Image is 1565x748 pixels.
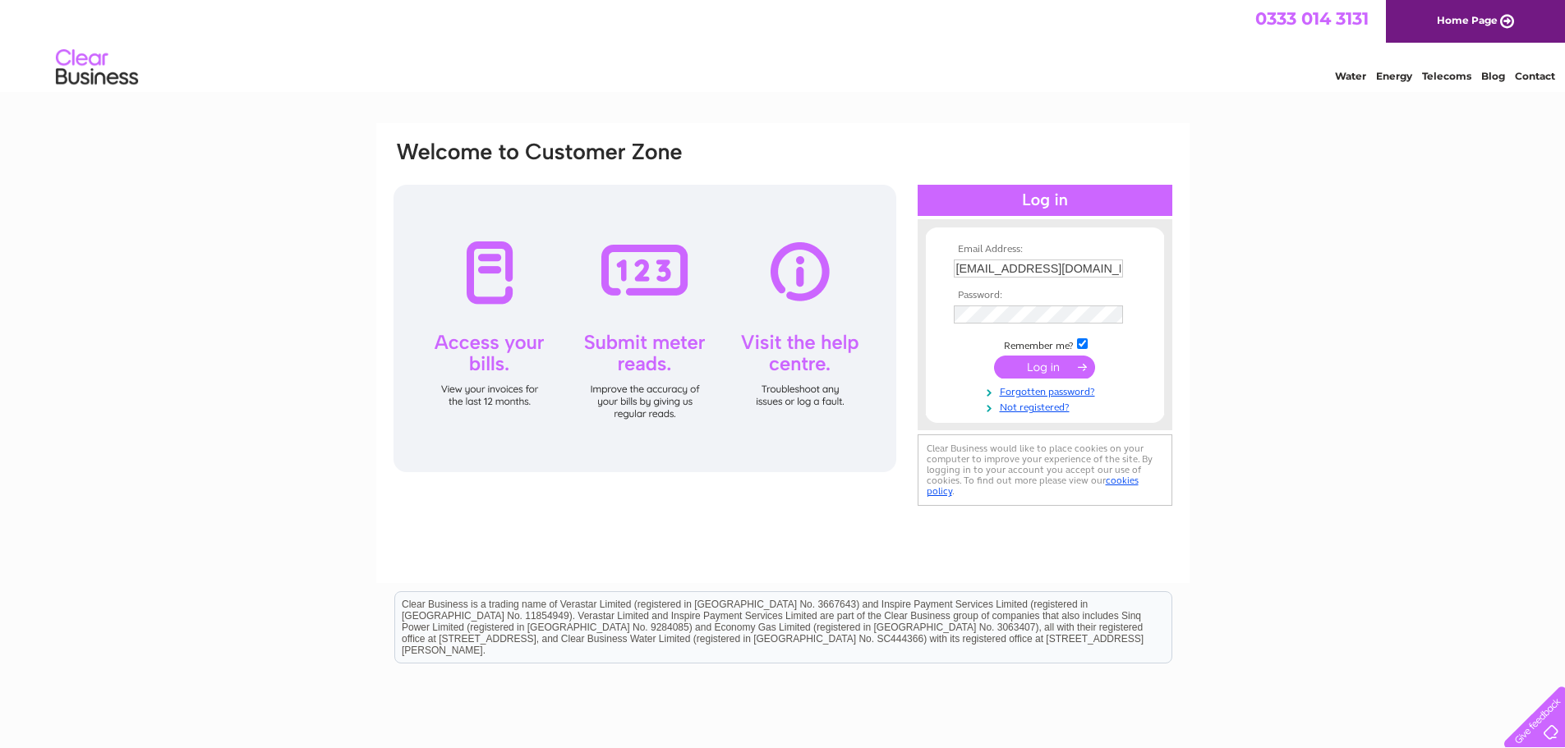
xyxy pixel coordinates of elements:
[994,356,1095,379] input: Submit
[1376,70,1412,82] a: Energy
[918,434,1172,506] div: Clear Business would like to place cookies on your computer to improve your experience of the sit...
[954,383,1140,398] a: Forgotten password?
[395,9,1171,80] div: Clear Business is a trading name of Verastar Limited (registered in [GEOGRAPHIC_DATA] No. 3667643...
[1335,70,1366,82] a: Water
[55,43,139,93] img: logo.png
[950,336,1140,352] td: Remember me?
[1422,70,1471,82] a: Telecoms
[954,398,1140,414] a: Not registered?
[1481,70,1505,82] a: Blog
[950,244,1140,255] th: Email Address:
[1515,70,1555,82] a: Contact
[927,475,1139,497] a: cookies policy
[1255,8,1369,29] a: 0333 014 3131
[950,290,1140,301] th: Password:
